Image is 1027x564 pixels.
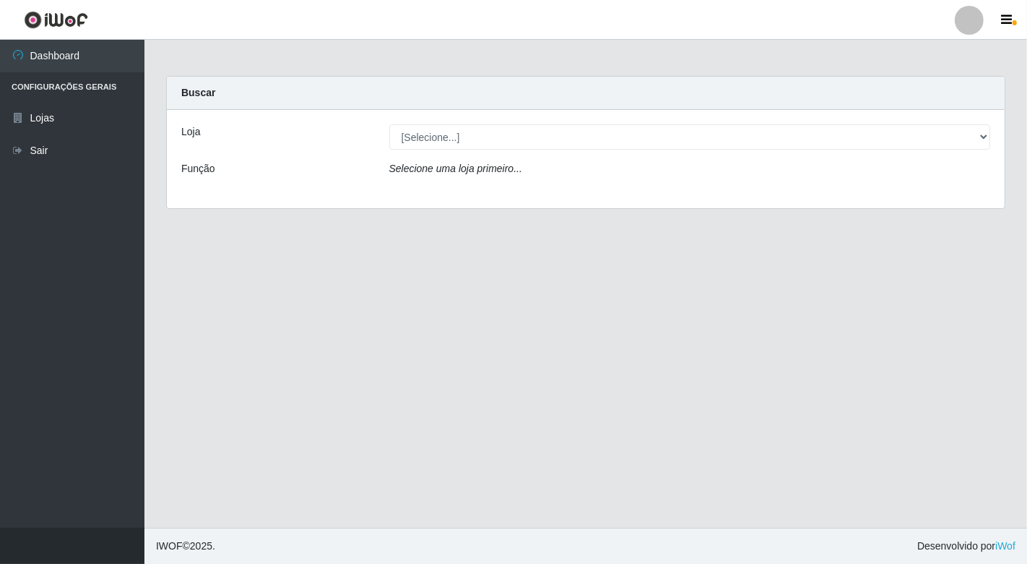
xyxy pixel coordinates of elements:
[24,11,88,29] img: CoreUI Logo
[156,540,183,552] span: IWOF
[181,161,215,176] label: Função
[995,540,1015,552] a: iWof
[389,163,522,174] i: Selecione uma loja primeiro...
[917,539,1015,554] span: Desenvolvido por
[181,124,200,140] label: Loja
[156,539,215,554] span: © 2025 .
[181,87,215,98] strong: Buscar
